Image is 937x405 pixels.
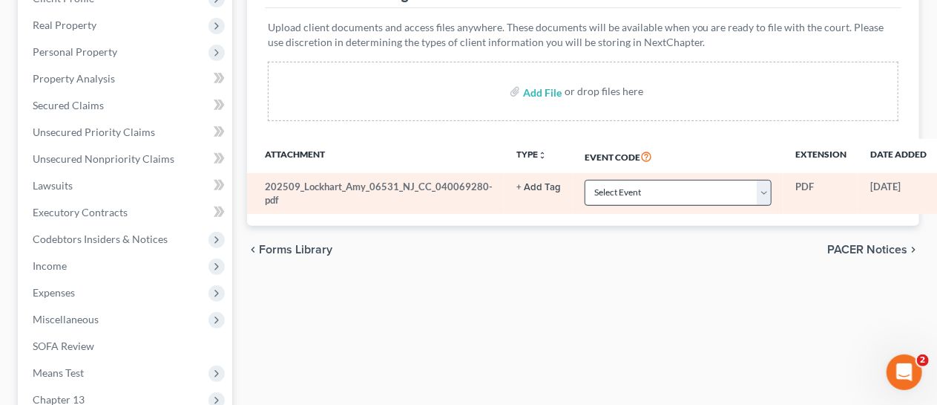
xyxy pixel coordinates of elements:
[21,146,232,172] a: Unsecured Nonpriority Claims
[33,313,99,325] span: Miscellaneous
[33,366,84,379] span: Means Test
[33,286,75,299] span: Expenses
[33,259,67,272] span: Income
[565,84,643,99] div: or drop files here
[247,139,504,173] th: Attachment
[516,183,561,192] button: + Add Tag
[247,173,504,214] td: 202509_Lockhart_Amy_06531_NJ_CC_040069280-pdf
[33,206,128,218] span: Executory Contracts
[33,233,168,245] span: Codebtors Insiders & Notices
[33,99,104,111] span: Secured Claims
[917,354,929,366] span: 2
[33,179,73,192] span: Lawsuits
[21,333,232,360] a: SOFA Review
[33,72,115,85] span: Property Analysis
[827,244,907,256] span: PACER Notices
[516,180,561,194] a: + Add Tag
[21,119,232,146] a: Unsecured Priority Claims
[21,172,232,199] a: Lawsuits
[907,244,919,256] i: chevron_right
[573,139,784,173] th: Event Code
[33,152,174,165] span: Unsecured Nonpriority Claims
[21,65,232,92] a: Property Analysis
[33,19,96,31] span: Real Property
[783,139,858,173] th: Extension
[268,20,898,50] p: Upload client documents and access files anywhere. These documents will be available when you are...
[783,173,858,214] td: PDF
[247,244,259,256] i: chevron_left
[516,150,547,160] button: TYPEunfold_more
[259,244,332,256] span: Forms Library
[247,244,332,256] button: chevron_left Forms Library
[538,151,547,160] i: unfold_more
[21,92,232,119] a: Secured Claims
[33,45,117,58] span: Personal Property
[21,199,232,226] a: Executory Contracts
[887,354,922,390] iframe: Intercom live chat
[827,244,919,256] button: PACER Notices chevron_right
[33,126,155,138] span: Unsecured Priority Claims
[33,340,94,352] span: SOFA Review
